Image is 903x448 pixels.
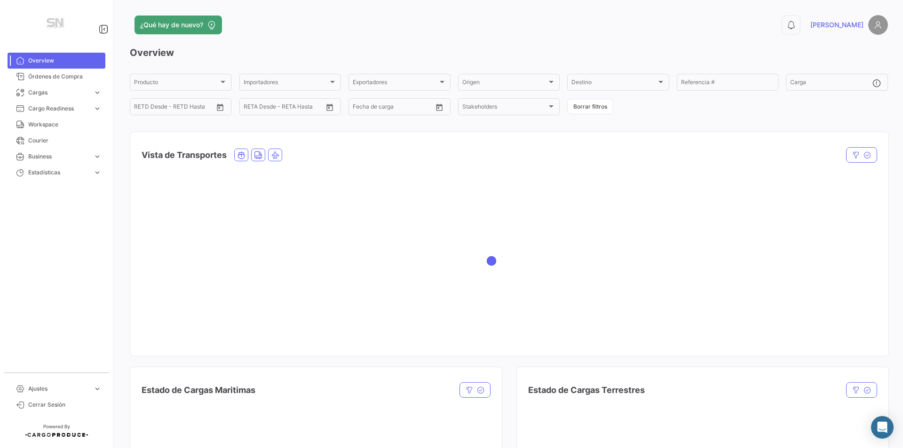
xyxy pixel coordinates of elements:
[93,385,102,393] span: expand_more
[323,100,337,114] button: Open calendar
[93,168,102,177] span: expand_more
[871,416,894,439] div: Abrir Intercom Messenger
[28,385,89,393] span: Ajustes
[244,105,261,111] input: Desde
[135,16,222,34] button: ¿Qué hay de nuevo?
[33,11,80,38] img: Manufactura+Logo.png
[432,100,446,114] button: Open calendar
[8,117,105,133] a: Workspace
[528,384,645,397] h4: Estado de Cargas Terrestres
[134,105,151,111] input: Desde
[810,20,863,30] span: [PERSON_NAME]
[28,56,102,65] span: Overview
[462,80,547,87] span: Origen
[28,120,102,129] span: Workspace
[28,72,102,81] span: Órdenes de Compra
[93,104,102,113] span: expand_more
[8,133,105,149] a: Courier
[8,69,105,85] a: Órdenes de Compra
[28,168,89,177] span: Estadísticas
[140,20,203,30] span: ¿Qué hay de nuevo?
[28,88,89,97] span: Cargas
[93,152,102,161] span: expand_more
[462,105,547,111] span: Stakeholders
[252,149,265,161] button: Land
[134,80,219,87] span: Producto
[213,100,227,114] button: Open calendar
[353,105,370,111] input: Desde
[269,149,282,161] button: Air
[142,384,255,397] h4: Estado de Cargas Maritimas
[376,105,414,111] input: Hasta
[567,99,613,114] button: Borrar filtros
[28,401,102,409] span: Cerrar Sesión
[267,105,305,111] input: Hasta
[28,136,102,145] span: Courier
[8,53,105,69] a: Overview
[235,149,248,161] button: Ocean
[571,80,656,87] span: Destino
[93,88,102,97] span: expand_more
[158,105,195,111] input: Hasta
[130,46,888,59] h3: Overview
[244,80,328,87] span: Importadores
[28,104,89,113] span: Cargo Readiness
[353,80,437,87] span: Exportadores
[142,149,227,162] h4: Vista de Transportes
[28,152,89,161] span: Business
[868,15,888,35] img: placeholder-user.png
